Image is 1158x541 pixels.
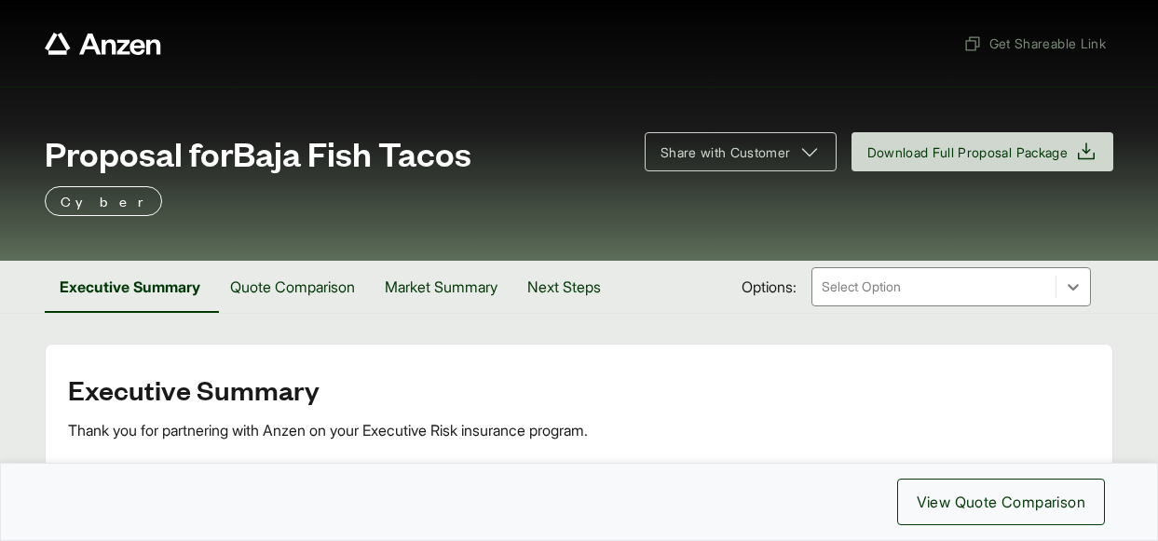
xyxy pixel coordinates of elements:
[897,479,1105,525] button: View Quote Comparison
[917,491,1085,513] span: View Quote Comparison
[742,276,797,298] span: Options:
[661,142,791,162] span: Share with Customer
[512,261,616,313] button: Next Steps
[645,132,837,171] button: Share with Customer
[45,33,161,55] a: Anzen website
[867,142,1069,162] span: Download Full Proposal Package
[45,134,471,171] span: Proposal for Baja Fish Tacos
[68,419,1090,531] div: Thank you for partnering with Anzen on your Executive Risk insurance program. This digital propos...
[215,261,370,313] button: Quote Comparison
[956,26,1113,61] button: Get Shareable Link
[45,261,215,313] button: Executive Summary
[68,374,1090,404] h2: Executive Summary
[963,34,1106,53] span: Get Shareable Link
[370,261,512,313] button: Market Summary
[851,132,1114,171] button: Download Full Proposal Package
[61,190,146,212] p: Cyber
